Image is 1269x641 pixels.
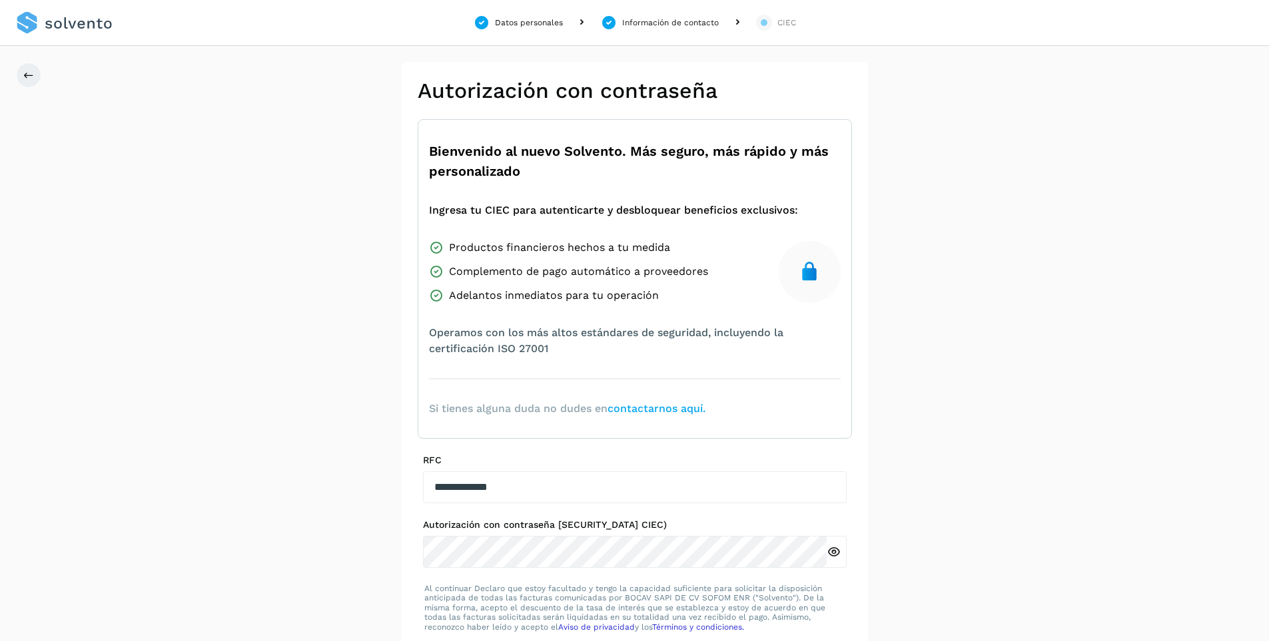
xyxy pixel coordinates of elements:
[424,584,845,632] p: Al continuar Declaro que estoy facultado y tengo la capacidad suficiente para solicitar la dispos...
[449,240,670,256] span: Productos financieros hechos a tu medida
[429,325,841,357] span: Operamos con los más altos estándares de seguridad, incluyendo la certificación ISO 27001
[429,202,798,218] span: Ingresa tu CIEC para autenticarte y desbloquear beneficios exclusivos:
[558,622,635,632] a: Aviso de privacidad
[418,78,852,103] h2: Autorización con contraseña
[777,17,796,29] div: CIEC
[622,17,719,29] div: Información de contacto
[799,261,820,282] img: secure
[608,402,705,415] a: contactarnos aquí.
[423,455,847,466] label: RFC
[429,141,841,181] span: Bienvenido al nuevo Solvento. Más seguro, más rápido y más personalizado
[449,288,659,304] span: Adelantos inmediatos para tu operación
[495,17,563,29] div: Datos personales
[423,519,847,531] label: Autorización con contraseña [SECURITY_DATA] CIEC)
[429,401,705,417] span: Si tienes alguna duda no dudes en
[449,264,708,280] span: Complemento de pago automático a proveedores
[652,622,744,632] a: Términos y condiciones.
